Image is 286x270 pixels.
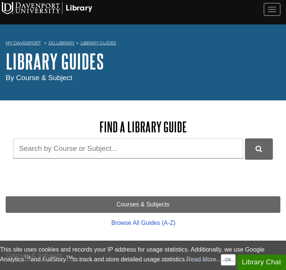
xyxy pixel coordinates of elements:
[6,50,280,73] h1: Library Guides
[13,138,243,158] input: Search by Course or Subject...
[6,38,280,50] nav: breadcrumb
[6,119,280,135] h2: Find a Library Guide
[6,40,41,46] a: My Davenport
[49,40,75,46] a: DU Library
[2,2,92,14] img: Davenport University Logo
[6,252,280,261] h2: Courses & Subjects
[6,215,280,231] a: Browse All Guides (A-Z)
[6,73,280,83] div: By Course & Subject
[6,196,280,213] a: Courses & Subjects
[81,40,116,46] a: Library Guides
[256,146,262,152] i: Search Library Guides
[237,255,286,270] button: Library Chat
